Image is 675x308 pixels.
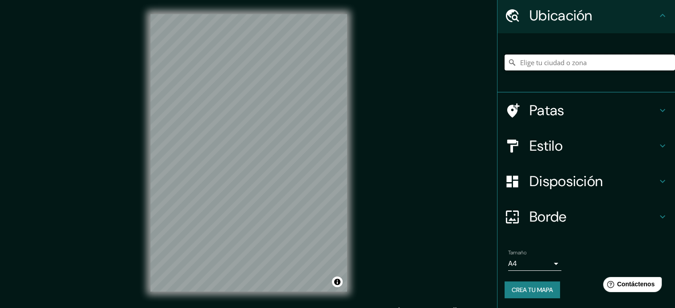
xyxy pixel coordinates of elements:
[508,249,526,256] font: Tamaño
[529,6,592,25] font: Ubicación
[505,55,675,70] input: Elige tu ciudad o zona
[512,286,553,294] font: Crea tu mapa
[508,259,517,268] font: A4
[332,277,343,287] button: Activar o desactivar atribución
[529,136,563,155] font: Estilo
[508,257,561,271] div: A4
[150,14,347,292] canvas: Mapa
[529,101,564,120] font: Patas
[529,207,567,226] font: Borde
[497,93,675,128] div: Patas
[497,199,675,234] div: Borde
[497,164,675,199] div: Disposición
[529,172,603,191] font: Disposición
[596,273,665,298] iframe: Lanzador de widgets de ayuda
[497,128,675,164] div: Estilo
[505,281,560,298] button: Crea tu mapa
